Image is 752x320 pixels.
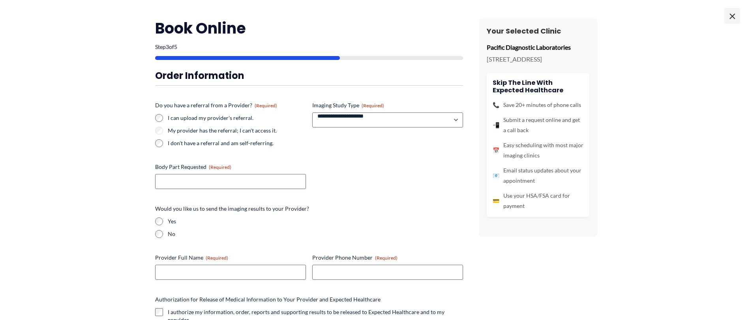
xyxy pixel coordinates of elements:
[312,101,463,109] label: Imaging Study Type
[487,26,589,36] h3: Your Selected Clinic
[493,120,499,130] span: 📲
[493,191,583,211] li: Use your HSA/FSA card for payment
[155,296,381,303] legend: Authorization for Release of Medical Information to Your Provider and Expected Healthcare
[168,230,463,238] label: No
[155,101,277,109] legend: Do you have a referral from a Provider?
[209,164,231,170] span: (Required)
[155,19,463,38] h2: Book Online
[493,79,583,94] h4: Skip the line with Expected Healthcare
[493,145,499,155] span: 📅
[155,205,309,213] legend: Would you like us to send the imaging results to your Provider?
[168,127,306,135] label: My provider has the referral; I can't access it.
[168,139,306,147] label: I don't have a referral and am self-referring.
[155,69,463,82] h3: Order Information
[206,255,228,261] span: (Required)
[493,115,583,135] li: Submit a request online and get a call back
[312,254,463,262] label: Provider Phone Number
[493,196,499,206] span: 💳
[362,103,384,109] span: (Required)
[375,255,398,261] span: (Required)
[174,43,177,50] span: 5
[155,254,306,262] label: Provider Full Name
[493,165,583,186] li: Email status updates about your appointment
[487,53,589,65] p: [STREET_ADDRESS]
[166,43,169,50] span: 3
[487,41,589,53] p: Pacific Diagnostic Laboratories
[493,170,499,181] span: 📧
[255,103,277,109] span: (Required)
[155,163,306,171] label: Body Part Requested
[168,217,463,225] label: Yes
[168,114,306,122] label: I can upload my provider's referral.
[724,8,740,24] span: ×
[493,100,499,110] span: 📞
[493,140,583,161] li: Easy scheduling with most major imaging clinics
[155,44,463,50] p: Step of
[493,100,583,110] li: Save 20+ minutes of phone calls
